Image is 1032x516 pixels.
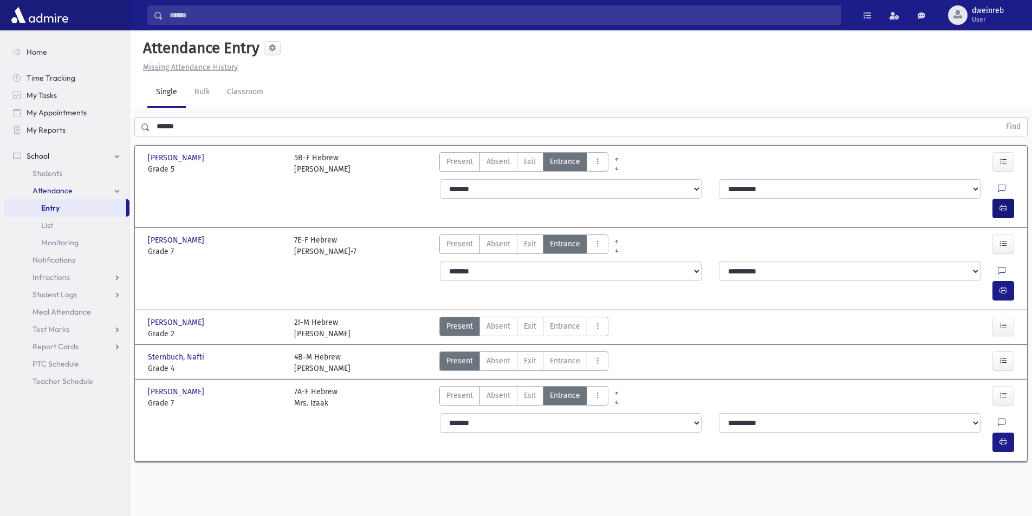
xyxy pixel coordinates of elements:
[27,108,87,117] span: My Appointments
[439,234,608,257] div: AttTypes
[4,147,129,165] a: School
[524,390,536,401] span: Exit
[439,152,608,175] div: AttTypes
[4,87,129,104] a: My Tasks
[524,355,536,367] span: Exit
[4,104,129,121] a: My Appointments
[486,321,510,332] span: Absent
[27,90,57,100] span: My Tasks
[148,363,283,374] span: Grade 4
[294,234,356,257] div: 7E-F Hebrew [PERSON_NAME]-7
[446,156,473,167] span: Present
[33,359,79,369] span: PTC Schedule
[524,156,536,167] span: Exit
[524,238,536,250] span: Exit
[4,121,129,139] a: My Reports
[446,238,473,250] span: Present
[41,220,53,230] span: List
[439,351,608,374] div: AttTypes
[550,390,580,401] span: Entrance
[33,307,91,317] span: Meal Attendance
[27,73,75,83] span: Time Tracking
[147,77,186,108] a: Single
[486,156,510,167] span: Absent
[33,376,93,386] span: Teacher Schedule
[550,238,580,250] span: Entrance
[4,182,129,199] a: Attendance
[148,386,206,397] span: [PERSON_NAME]
[446,355,473,367] span: Present
[294,386,337,409] div: 7A-F Hebrew Mrs. Izaak
[33,290,77,299] span: Student Logs
[139,39,259,57] h5: Attendance Entry
[33,186,73,195] span: Attendance
[4,199,126,217] a: Entry
[27,151,49,161] span: School
[4,321,129,338] a: Test Marks
[439,317,608,339] div: AttTypes
[27,125,66,135] span: My Reports
[550,355,580,367] span: Entrance
[4,43,129,61] a: Home
[4,269,129,286] a: Infractions
[163,5,841,25] input: Search
[143,63,238,72] u: Missing Attendance History
[148,351,206,363] span: Sternbuch, Nafti
[524,321,536,332] span: Exit
[294,317,351,339] div: 2I-M Hebrew [PERSON_NAME]
[4,234,129,251] a: Monitoring
[33,255,75,265] span: Notifications
[148,317,206,328] span: [PERSON_NAME]
[148,246,283,257] span: Grade 7
[148,164,283,175] span: Grade 5
[486,355,510,367] span: Absent
[148,397,283,409] span: Grade 7
[148,234,206,246] span: [PERSON_NAME]
[550,156,580,167] span: Entrance
[148,152,206,164] span: [PERSON_NAME]
[4,286,129,303] a: Student Logs
[4,251,129,269] a: Notifications
[33,342,79,351] span: Report Cards
[9,4,71,26] img: AdmirePro
[186,77,218,108] a: Bulk
[139,63,238,72] a: Missing Attendance History
[4,69,129,87] a: Time Tracking
[4,338,129,355] a: Report Cards
[446,390,473,401] span: Present
[446,321,473,332] span: Present
[550,321,580,332] span: Entrance
[41,238,79,247] span: Monitoring
[4,373,129,390] a: Teacher Schedule
[148,328,283,339] span: Grade 2
[4,355,129,373] a: PTC Schedule
[486,238,510,250] span: Absent
[972,15,1004,24] span: User
[33,168,62,178] span: Students
[999,117,1027,136] button: Find
[4,303,129,321] a: Meal Attendance
[439,386,608,409] div: AttTypes
[41,203,60,213] span: Entry
[294,351,351,374] div: 4B-M Hebrew [PERSON_NAME]
[4,217,129,234] a: List
[972,6,1004,15] span: dweinreb
[294,152,351,175] div: 5B-F Hebrew [PERSON_NAME]
[4,165,129,182] a: Students
[33,272,70,282] span: Infractions
[218,77,272,108] a: Classroom
[486,390,510,401] span: Absent
[27,47,47,57] span: Home
[33,324,69,334] span: Test Marks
